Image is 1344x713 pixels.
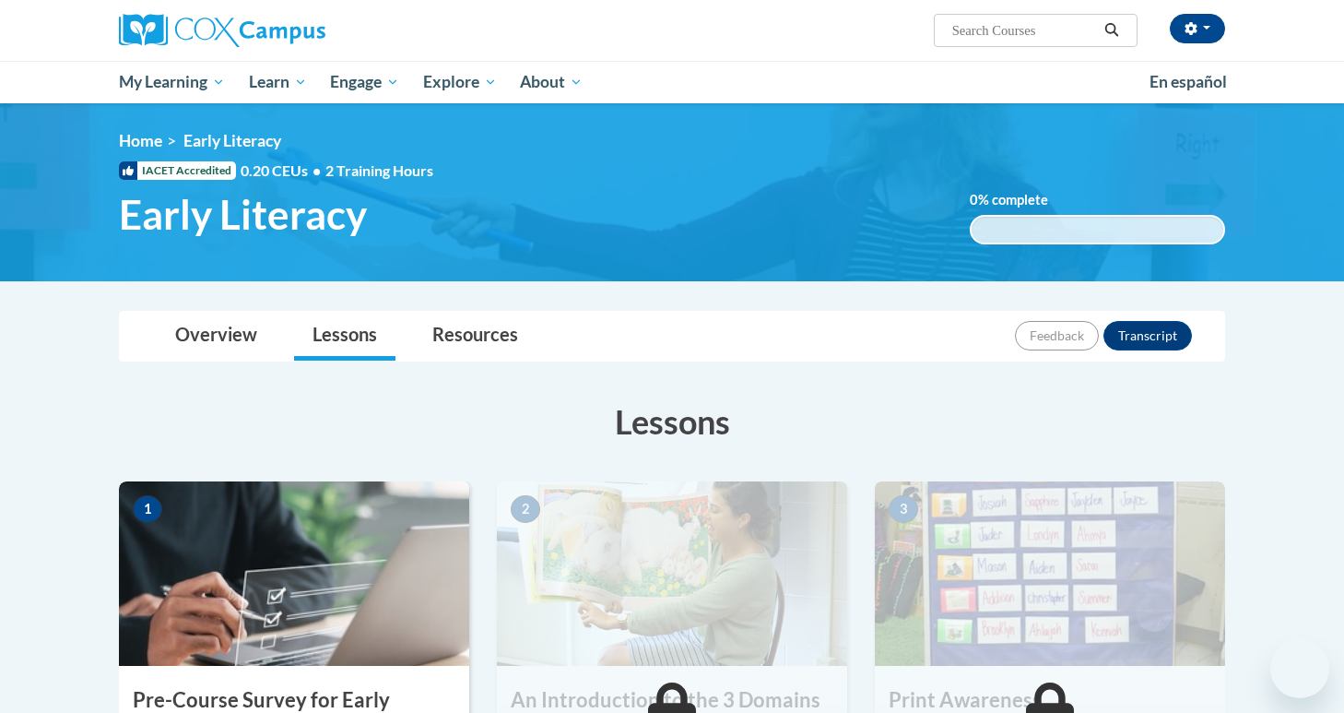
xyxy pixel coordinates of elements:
[157,312,276,361] a: Overview
[423,71,497,93] span: Explore
[1136,595,1173,632] iframe: Close message
[1170,14,1225,43] button: Account Settings
[509,61,595,103] a: About
[237,61,319,103] a: Learn
[119,398,1225,445] h3: Lessons
[241,160,325,181] span: 0.20 CEUs
[497,481,847,666] img: Course Image
[1138,63,1239,101] a: En español
[1103,321,1192,351] button: Transcript
[414,312,536,361] a: Resources
[875,481,1225,666] img: Course Image
[1149,72,1227,91] span: En español
[511,495,540,523] span: 2
[325,161,433,179] span: 2 Training Hours
[1015,321,1099,351] button: Feedback
[119,14,469,47] a: Cox Campus
[119,161,236,180] span: IACET Accredited
[119,481,469,666] img: Course Image
[119,190,367,239] span: Early Literacy
[183,131,281,150] span: Early Literacy
[1270,639,1329,698] iframe: Button to launch messaging window
[133,495,162,523] span: 1
[970,190,1076,210] label: % complete
[950,19,1098,42] input: Search Courses
[107,61,237,103] a: My Learning
[318,61,411,103] a: Engage
[520,71,583,93] span: About
[91,61,1253,103] div: Main menu
[312,161,321,179] span: •
[889,495,918,523] span: 3
[119,14,325,47] img: Cox Campus
[119,71,225,93] span: My Learning
[294,312,395,361] a: Lessons
[970,192,978,208] span: 0
[249,71,307,93] span: Learn
[411,61,509,103] a: Explore
[330,71,399,93] span: Engage
[1098,19,1126,42] button: Search
[119,131,162,150] a: Home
